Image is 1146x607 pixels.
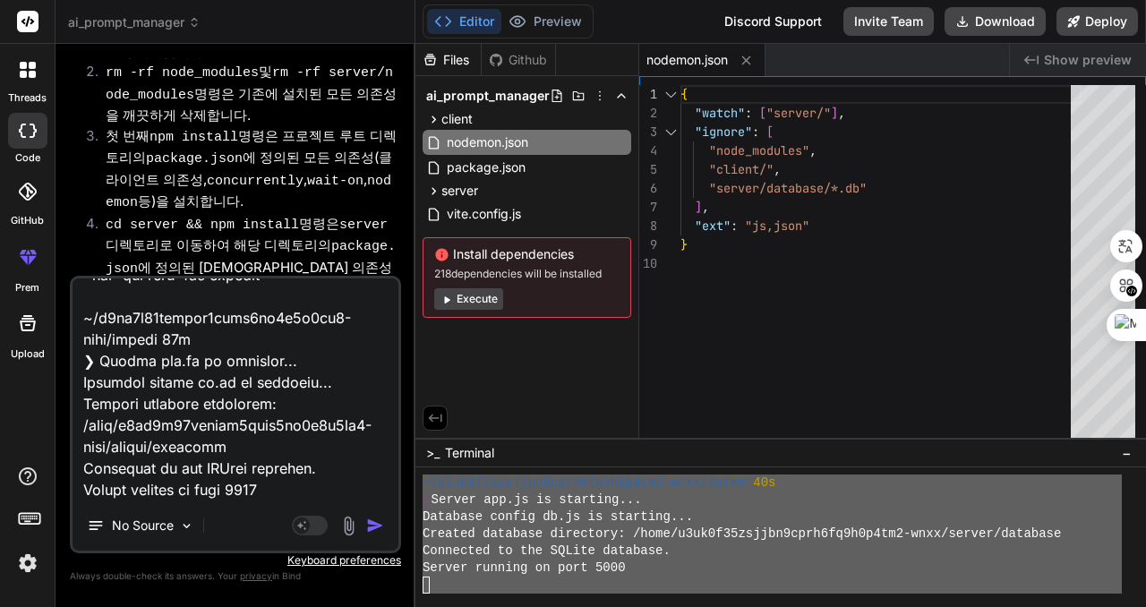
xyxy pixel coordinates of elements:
code: cd server && npm install [106,218,299,233]
div: 6 [639,179,657,198]
code: concurrently [207,174,304,189]
div: 4 [639,141,657,160]
img: attachment [338,516,359,536]
span: [ [766,124,774,140]
img: settings [13,548,43,578]
button: Deploy [1056,7,1138,36]
button: Invite Team [843,7,934,36]
span: [ [759,105,766,121]
div: 5 [639,160,657,179]
div: 7 [639,198,657,217]
span: { [680,86,688,102]
span: 218 dependencies will be installed [434,267,620,281]
p: Keyboard preferences [70,553,401,568]
span: , [838,105,845,121]
span: "node_modules" [709,142,809,158]
span: "ext" [695,218,731,234]
div: 8 [639,217,657,235]
span: ai_prompt_manager [426,87,550,105]
span: >_ [426,444,440,462]
div: Github [482,51,555,69]
span: Show preview [1044,51,1132,69]
code: server [339,218,388,233]
span: "server/" [766,105,831,121]
span: package.json [445,157,527,178]
span: server [441,182,478,200]
span: Server running on port 5000 [423,560,626,577]
label: prem [15,280,39,295]
span: nodemon.json [445,132,530,153]
div: Discord Support [714,7,833,36]
button: Editor [427,9,501,34]
code: rm -rf server/node_modules [106,65,393,103]
span: ] [831,105,838,121]
span: Created database directory: /home/u3uk0f35zsjjbn9cprh6fq9h0p4tm2-wnxx/server/database [423,526,1061,543]
div: 1 [639,85,657,104]
label: Upload [11,346,45,362]
li: 명령은 디렉토리로 이동하여 해당 디렉토리의 에 정의된 [DEMOGRAPHIC_DATA] 의존성( , , 등)을 설치합니다. 이 명령이 실행될 때 디렉토리 내에서 등의 패키지가... [91,214,398,386]
div: Click to collapse the range. [659,85,682,104]
textarea: lor ipsu dolorsitam conse@6.9.8: Adip elitsed do ei tempor incididun. utl etdo magnaaliqu eni-ad-... [73,278,398,500]
label: threads [8,90,47,106]
img: icon [366,517,384,534]
span: : [752,124,759,140]
button: Preview [501,9,589,34]
div: Click to collapse the range. [659,123,682,141]
button: Execute [434,288,503,310]
p: Always double-check its answers. Your in Bind [70,568,401,585]
div: 2 [639,104,657,123]
span: vite.config.js [445,203,523,225]
div: 3 [639,123,657,141]
span: Server app.js is starting... [432,492,642,509]
span: Connected to the SQLite database. [423,543,671,560]
code: package.json [146,151,243,167]
span: ] [695,199,702,215]
span: client [441,110,473,128]
span: "js,json" [745,218,809,234]
label: GitHub [11,213,44,228]
code: rm -rf node_modules [106,65,259,81]
span: ❯ [423,492,432,509]
label: code [15,150,40,166]
span: "ignore" [695,124,752,140]
img: Pick Models [179,518,194,534]
span: , [774,161,781,177]
li: 첫 번째 명령은 프로젝트 루트 디렉토리의 에 정의된 모든 의존성(클라이언트 의존성, , , 등)을 설치합니다. [91,126,398,214]
span: , [809,142,817,158]
span: ~/u3uk0f35zsjjbn9cprh6fq9h0p4tm2-wnxx/server [423,474,753,492]
span: ai_prompt_manager [68,13,201,31]
span: 40s [753,474,775,492]
span: "client/" [709,161,774,177]
code: wait-on [307,174,363,189]
p: No Source [112,517,174,534]
span: "watch" [695,105,745,121]
button: Download [945,7,1046,36]
div: 10 [639,254,657,273]
span: nodemon.json [646,51,728,69]
span: Terminal [445,444,494,462]
span: : [745,105,752,121]
code: npm install [150,130,238,145]
span: Database config db.js is starting... [423,509,693,526]
span: , [702,199,709,215]
div: Files [415,51,481,69]
div: 9 [639,235,657,254]
span: : [731,218,738,234]
span: Install dependencies [434,245,620,263]
span: − [1122,444,1132,462]
span: } [680,236,688,252]
button: − [1118,439,1135,467]
span: "server/database/*.db" [709,180,867,196]
li: 및 명령은 기존에 설치된 모든 의존성을 깨끗하게 삭제합니다. [91,62,398,126]
span: privacy [240,570,272,581]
